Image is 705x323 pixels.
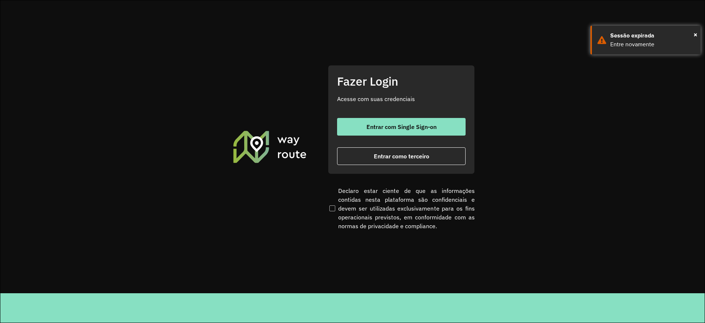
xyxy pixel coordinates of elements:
div: Sessão expirada [610,31,695,40]
span: Entrar como terceiro [374,153,429,159]
img: Roteirizador AmbevTech [232,130,308,164]
label: Declaro estar ciente de que as informações contidas nesta plataforma são confidenciais e devem se... [328,186,475,230]
div: Entre novamente [610,40,695,49]
span: Entrar com Single Sign-on [366,124,437,130]
h2: Fazer Login [337,74,466,88]
button: button [337,118,466,136]
button: Close [694,29,697,40]
span: × [694,29,697,40]
button: button [337,147,466,165]
p: Acesse com suas credenciais [337,94,466,103]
